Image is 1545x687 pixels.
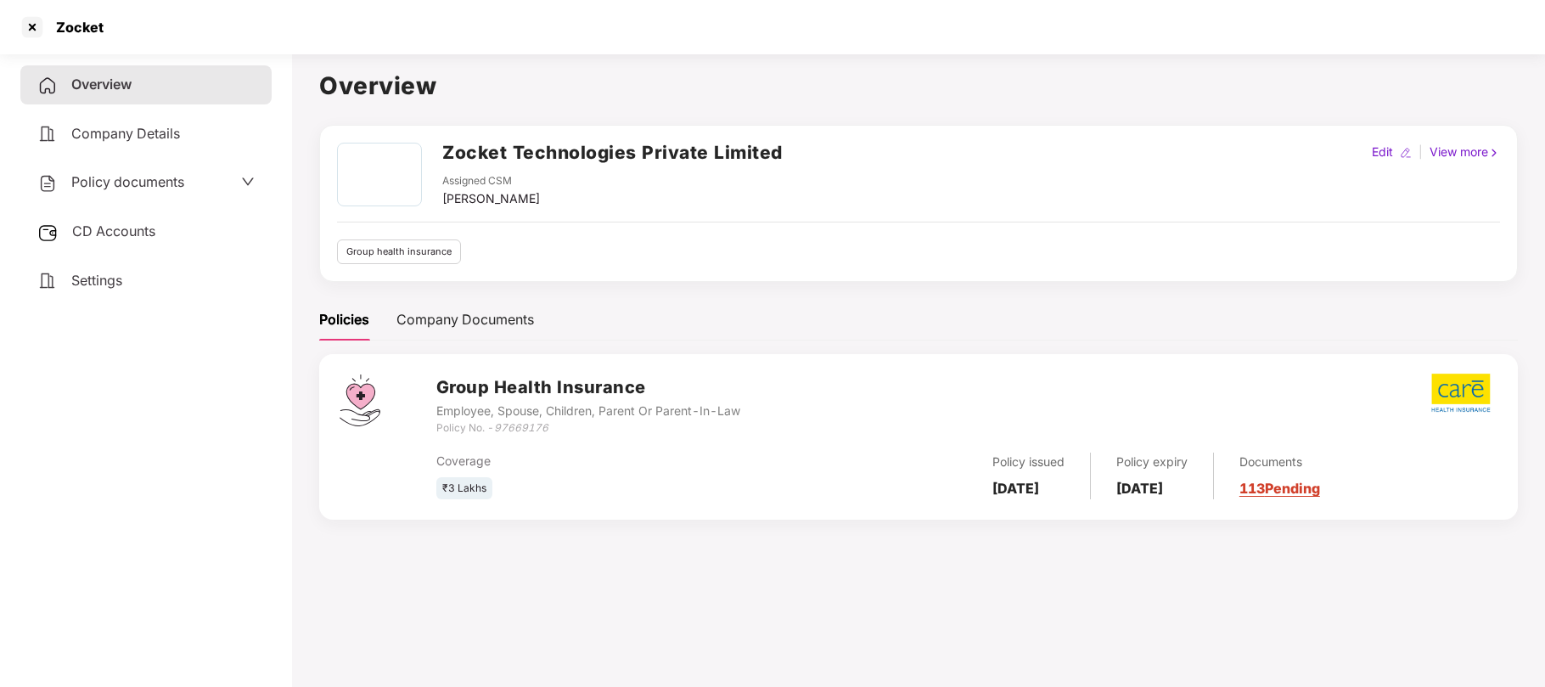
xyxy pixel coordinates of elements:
div: Policy expiry [1116,453,1188,471]
div: Company Documents [396,309,534,330]
i: 97669176 [494,421,548,434]
img: svg+xml;base64,PHN2ZyB4bWxucz0iaHR0cDovL3d3dy53My5vcmcvMjAwMC9zdmciIHdpZHRoPSIyNCIgaGVpZ2h0PSIyNC... [37,124,58,144]
img: rightIcon [1488,147,1500,159]
img: svg+xml;base64,PHN2ZyB4bWxucz0iaHR0cDovL3d3dy53My5vcmcvMjAwMC9zdmciIHdpZHRoPSIyNCIgaGVpZ2h0PSIyNC... [37,173,58,194]
h1: Overview [319,67,1518,104]
b: [DATE] [1116,480,1163,497]
span: Policy documents [71,173,184,190]
b: [DATE] [992,480,1039,497]
a: 113 Pending [1239,480,1320,497]
h3: Group Health Insurance [436,374,740,401]
div: Employee, Spouse, Children, Parent Or Parent-In-Law [436,402,740,420]
img: svg+xml;base64,PHN2ZyB4bWxucz0iaHR0cDovL3d3dy53My5vcmcvMjAwMC9zdmciIHdpZHRoPSIyNCIgaGVpZ2h0PSIyNC... [37,76,58,96]
img: editIcon [1400,147,1412,159]
span: Company Details [71,125,180,142]
div: Documents [1239,453,1320,471]
div: Edit [1368,143,1396,161]
div: Policies [319,309,369,330]
div: Policy No. - [436,420,740,436]
div: Zocket [46,19,104,36]
img: svg+xml;base64,PHN2ZyB4bWxucz0iaHR0cDovL3d3dy53My5vcmcvMjAwMC9zdmciIHdpZHRoPSIyNCIgaGVpZ2h0PSIyNC... [37,271,58,291]
img: svg+xml;base64,PHN2ZyB3aWR0aD0iMjUiIGhlaWdodD0iMjQiIHZpZXdCb3g9IjAgMCAyNSAyNCIgZmlsbD0ibm9uZSIgeG... [37,222,59,243]
h2: Zocket Technologies Private Limited [442,138,783,166]
span: Overview [71,76,132,93]
div: [PERSON_NAME] [442,189,540,208]
span: CD Accounts [72,222,155,239]
div: ₹3 Lakhs [436,477,492,500]
div: Group health insurance [337,239,461,264]
div: Policy issued [992,453,1065,471]
div: Coverage [436,452,790,470]
img: svg+xml;base64,PHN2ZyB4bWxucz0iaHR0cDovL3d3dy53My5vcmcvMjAwMC9zdmciIHdpZHRoPSI0Ny43MTQiIGhlaWdodD... [340,374,380,426]
span: down [241,175,255,189]
span: Settings [71,272,122,289]
div: Assigned CSM [442,173,540,189]
div: | [1415,143,1426,161]
div: View more [1426,143,1503,161]
img: care.png [1430,373,1492,413]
